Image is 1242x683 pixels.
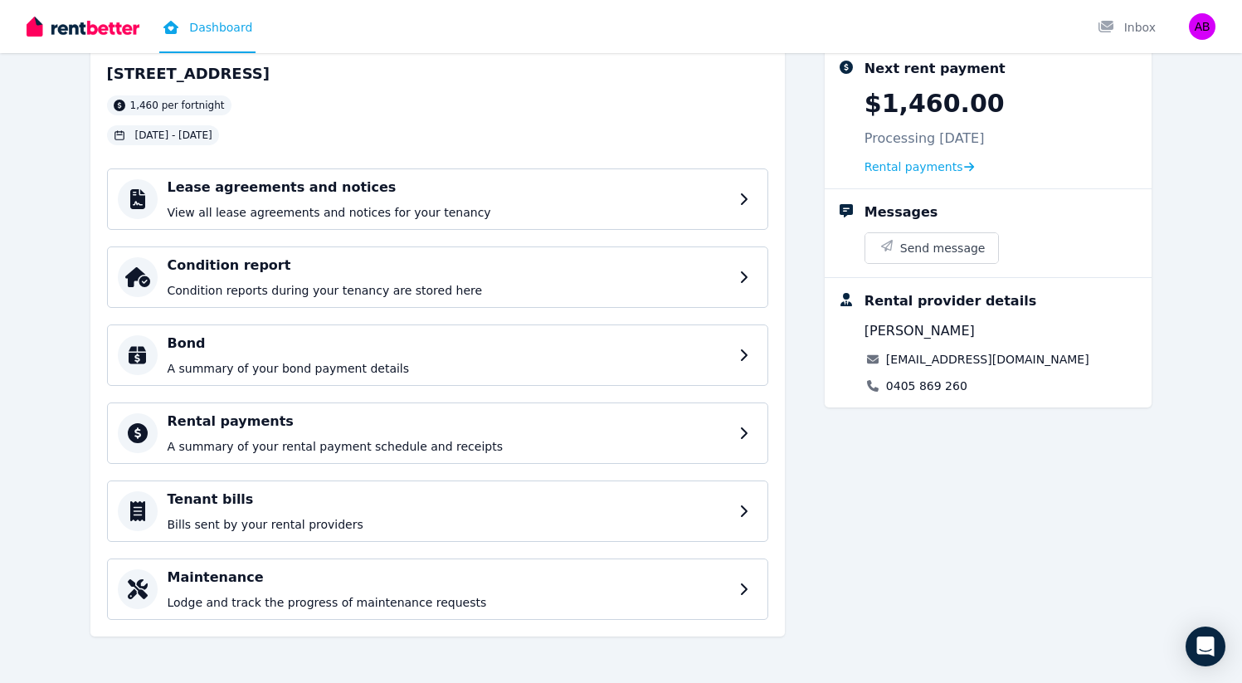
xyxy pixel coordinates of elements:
h4: Maintenance [168,568,729,588]
div: Next rent payment [865,59,1006,79]
h2: [STREET_ADDRESS] [107,62,270,85]
h4: Tenant bills [168,490,729,510]
div: Rental provider details [865,291,1036,311]
a: [EMAIL_ADDRESS][DOMAIN_NAME] [886,351,1089,368]
p: A summary of your bond payment details [168,360,729,377]
a: 0405 869 260 [886,378,967,394]
img: Asmita Bhate [1189,13,1215,40]
p: Lodge and track the progress of maintenance requests [168,594,729,611]
div: Open Intercom Messenger [1186,627,1225,666]
img: RentBetter [27,14,139,39]
p: $1,460.00 [865,89,1005,119]
span: [PERSON_NAME] [865,321,975,341]
span: [DATE] - [DATE] [135,129,212,142]
h4: Rental payments [168,412,729,432]
h4: Condition report [168,256,729,276]
p: Condition reports during your tenancy are stored here [168,282,729,299]
p: View all lease agreements and notices for your tenancy [168,204,729,221]
span: 1,460 per fortnight [130,99,225,112]
span: Rental payments [865,159,963,175]
p: Processing [DATE] [865,129,985,149]
div: Messages [865,202,938,222]
h4: Bond [168,334,729,354]
h4: Lease agreements and notices [168,178,729,198]
p: Bills sent by your rental providers [168,516,729,533]
span: Send message [900,240,986,256]
button: Send message [865,233,999,263]
a: Rental payments [865,159,975,175]
p: A summary of your rental payment schedule and receipts [168,438,729,455]
div: Inbox [1098,19,1156,36]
